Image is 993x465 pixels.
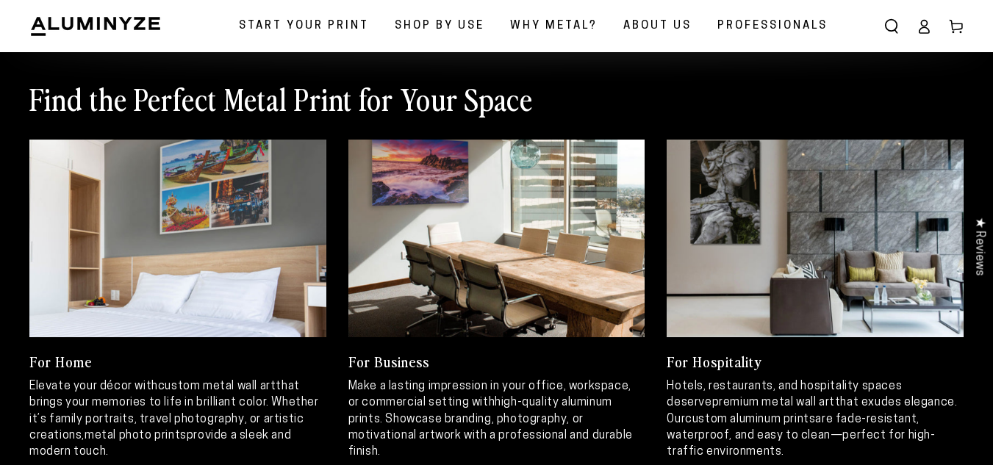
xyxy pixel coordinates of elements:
[685,414,815,425] strong: custom aluminum prints
[712,397,835,408] strong: premium metal wall art
[29,79,533,118] h2: Find the Perfect Metal Print for Your Space
[667,378,964,461] p: Hotels, restaurants, and hospitality spaces deserve that exudes elegance. Our are fade-resistant,...
[875,10,908,43] summary: Search our site
[623,16,692,36] span: About Us
[29,378,326,461] p: Elevate your décor with that brings your memories to life in brilliant color. Whether it’s family...
[499,7,609,45] a: Why Metal?
[239,16,369,36] span: Start Your Print
[510,16,598,36] span: Why Metal?
[348,397,612,425] strong: high-quality aluminum prints
[228,7,380,45] a: Start Your Print
[384,7,495,45] a: Shop By Use
[706,7,839,45] a: Professionals
[717,16,828,36] span: Professionals
[965,206,993,287] div: Click to open Judge.me floating reviews tab
[29,15,162,37] img: Aluminyze
[348,352,645,371] h3: For Business
[395,16,484,36] span: Shop By Use
[158,381,276,392] strong: custom metal wall art
[667,352,964,371] h3: For Hospitality
[612,7,703,45] a: About Us
[348,378,645,461] p: Make a lasting impression in your office, workspace, or commercial setting with . Showcase brandi...
[85,430,187,441] strong: metal photo prints
[29,352,326,371] h3: For Home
